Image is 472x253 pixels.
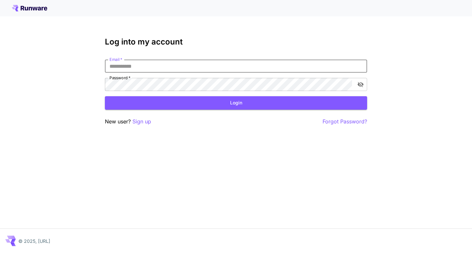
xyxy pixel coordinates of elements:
button: toggle password visibility [355,79,366,90]
h3: Log into my account [105,37,367,46]
p: © 2025, [URL] [18,238,50,244]
button: Sign up [132,117,151,126]
label: Email [109,57,122,62]
button: Forgot Password? [323,117,367,126]
p: New user? [105,117,151,126]
label: Password [109,75,130,81]
button: Login [105,96,367,110]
